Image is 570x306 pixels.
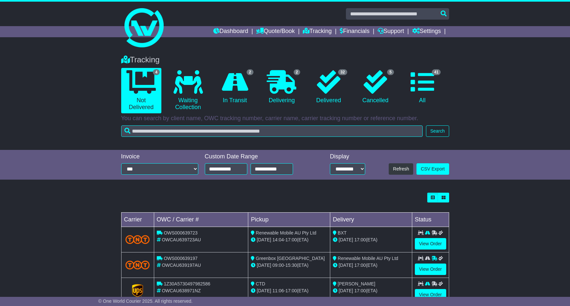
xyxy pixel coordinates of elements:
a: View Order [415,238,446,250]
span: [DATE] [339,237,353,242]
span: 09:00 [272,263,284,268]
span: 17:00 [354,263,366,268]
span: 4 [153,69,160,75]
span: 17:00 [354,288,366,293]
a: View Order [415,289,446,300]
span: 17:00 [285,237,297,242]
a: 5 Cancelled [355,68,396,106]
a: Tracking [303,26,332,37]
td: Delivery [330,213,412,227]
td: Carrier [121,213,154,227]
span: OWS000639723 [164,230,198,235]
a: CSV Export [416,163,449,175]
img: TNT_Domestic.png [125,235,150,244]
span: 11:06 [272,288,284,293]
div: - (ETA) [251,287,327,294]
span: Renewable Mobile AU Pty Ltd [338,256,398,261]
span: [DATE] [257,263,271,268]
a: 2 Delivering [262,68,302,106]
span: [DATE] [257,237,271,242]
div: Display [330,153,365,160]
a: 4 Not Delivered [121,68,161,113]
span: 17:00 [354,237,366,242]
button: Refresh [389,163,413,175]
span: 32 [338,69,347,75]
a: Quote/Book [256,26,295,37]
div: - (ETA) [251,236,327,243]
div: Tracking [118,55,452,65]
span: [PERSON_NAME] [338,281,375,286]
img: TNT_Domestic.png [125,261,150,269]
span: 2 [247,69,253,75]
div: (ETA) [333,262,409,269]
a: Dashboard [213,26,248,37]
div: Invoice [121,153,198,160]
span: © One World Courier 2025. All rights reserved. [98,298,193,304]
a: 2 In Transit [215,68,255,106]
span: OWCAU639723AU [162,237,201,242]
span: [DATE] [339,263,353,268]
div: - (ETA) [251,262,327,269]
td: Status [412,213,449,227]
div: (ETA) [333,287,409,294]
span: OWCAU638971NZ [162,288,201,293]
a: Financials [340,26,369,37]
span: [DATE] [257,288,271,293]
span: OWS000639197 [164,256,198,261]
p: You can search by client name, OWC tracking number, carrier name, carrier tracking number or refe... [121,115,449,122]
span: 41 [432,69,441,75]
td: OWC / Carrier # [154,213,248,227]
div: Custom Date Range [205,153,310,160]
span: BXT [338,230,347,235]
span: CTD [256,281,265,286]
a: 41 All [402,68,442,106]
a: View Order [415,264,446,275]
span: 1Z30A5730497982586 [164,281,210,286]
div: (ETA) [333,236,409,243]
span: 15:30 [285,263,297,268]
span: 14:04 [272,237,284,242]
button: Search [426,125,449,137]
span: [DATE] [339,288,353,293]
img: GetCarrierServiceLogo [132,284,143,297]
span: 17:00 [285,288,297,293]
a: 32 Delivered [308,68,349,106]
a: Support [378,26,404,37]
td: Pickup [248,213,330,227]
span: 5 [387,69,394,75]
span: Greenbox [GEOGRAPHIC_DATA] [256,256,325,261]
span: Renewable Mobile AU Pty Ltd [256,230,316,235]
span: OWCAU639197AU [162,263,201,268]
a: Waiting Collection [168,68,208,113]
span: 2 [294,69,301,75]
a: Settings [412,26,441,37]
